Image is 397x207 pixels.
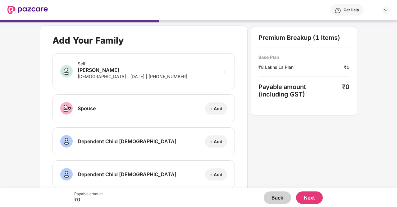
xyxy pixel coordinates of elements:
[210,172,222,177] div: + Add
[335,7,341,14] img: svg+xml;base64,PHN2ZyBpZD0iSGVscC0zMngzMiIgeG1sbnM9Imh0dHA6Ly93d3cudzMub3JnLzIwMDAvc3ZnIiB3aWR0aD...
[258,64,344,70] div: ₹8 Lakhs 1a Plan
[78,66,187,74] div: [PERSON_NAME]
[258,34,349,41] div: Premium Breakup (1 Items)
[383,7,388,12] img: svg+xml;base64,PHN2ZyBpZD0iRHJvcGRvd24tMzJ4MzIiIHhtbG5zPSJodHRwOi8vd3d3LnczLm9yZy8yMDAwL3N2ZyIgd2...
[60,65,73,78] img: svg+xml;base64,PHN2ZyB3aWR0aD0iNDAiIGhlaWdodD0iNDAiIHZpZXdCb3g9IjAgMCA0MCA0MCIgZmlsbD0ibm9uZSIgeG...
[52,35,124,46] div: Add Your Family
[258,91,305,98] span: (including GST)
[296,191,323,204] button: Next
[78,105,96,112] div: Spouse
[78,74,187,79] div: [DEMOGRAPHIC_DATA] | [DATE] | [PHONE_NUMBER]
[78,138,176,145] div: Dependent Child [DEMOGRAPHIC_DATA]
[60,135,73,148] img: svg+xml;base64,PHN2ZyB3aWR0aD0iNDAiIGhlaWdodD0iNDAiIHZpZXdCb3g9IjAgMCA0MCA0MCIgZmlsbD0ibm9uZSIgeG...
[60,102,73,115] img: svg+xml;base64,PHN2ZyB3aWR0aD0iNDAiIGhlaWdodD0iNDAiIHZpZXdCb3g9IjAgMCA0MCA0MCIgZmlsbD0ibm9uZSIgeG...
[74,191,103,196] div: Payable amount
[78,61,187,66] div: Self
[74,196,103,203] div: ₹0
[258,83,342,98] div: Payable amount
[258,54,349,60] div: Base Plan
[78,171,176,178] div: Dependent Child [DEMOGRAPHIC_DATA]
[342,83,349,98] div: ₹0
[210,106,222,111] div: + Add
[223,69,227,73] span: more
[60,168,73,181] img: svg+xml;base64,PHN2ZyB3aWR0aD0iNDAiIGhlaWdodD0iNDAiIHZpZXdCb3g9IjAgMCA0MCA0MCIgZmlsbD0ibm9uZSIgeG...
[344,64,349,70] div: ₹0
[344,7,359,12] div: Get Help
[7,6,48,14] img: New Pazcare Logo
[264,191,291,204] button: Back
[210,139,222,144] div: + Add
